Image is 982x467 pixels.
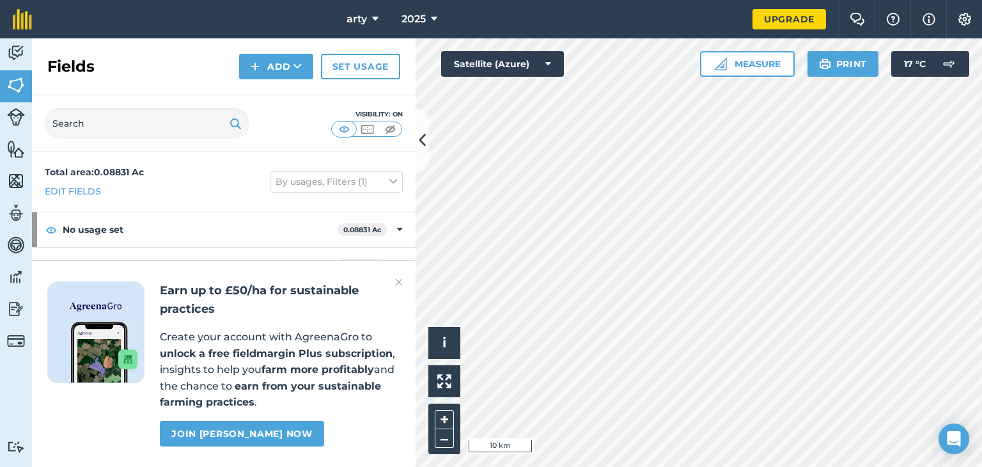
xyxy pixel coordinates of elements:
button: Measure [700,51,795,77]
img: svg+xml;base64,PHN2ZyB4bWxucz0iaHR0cDovL3d3dy53My5vcmcvMjAwMC9zdmciIHdpZHRoPSIxOSIgaGVpZ2h0PSIyNC... [230,116,242,131]
img: svg+xml;base64,PHN2ZyB4bWxucz0iaHR0cDovL3d3dy53My5vcmcvMjAwMC9zdmciIHdpZHRoPSIxNyIgaGVpZ2h0PSIxNy... [923,12,935,27]
img: A question mark icon [885,13,901,26]
h2: Earn up to £50/ha for sustainable practices [160,281,400,319]
img: Four arrows, one pointing top left, one top right, one bottom right and the last bottom left [437,374,451,388]
img: svg+xml;base64,PHN2ZyB4bWxucz0iaHR0cDovL3d3dy53My5vcmcvMjAwMC9zdmciIHdpZHRoPSI1MCIgaGVpZ2h0PSI0MC... [382,123,398,136]
strong: unlock a free fieldmargin Plus subscription [160,347,393,360]
button: i [428,327,460,359]
img: svg+xml;base64,PHN2ZyB4bWxucz0iaHR0cDovL3d3dy53My5vcmcvMjAwMC9zdmciIHdpZHRoPSI1NiIgaGVpZ2h0PSI2MC... [7,171,25,191]
img: A cog icon [957,13,972,26]
img: Two speech bubbles overlapping with the left bubble in the forefront [850,13,865,26]
input: Search [45,108,249,139]
span: 17 ° C [904,51,926,77]
button: By usages, Filters (1) [270,171,403,192]
img: svg+xml;base64,PD94bWwgdmVyc2lvbj0iMS4wIiBlbmNvZGluZz0idXRmLTgiPz4KPCEtLSBHZW5lcmF0b3I6IEFkb2JlIE... [7,441,25,453]
img: svg+xml;base64,PD94bWwgdmVyc2lvbj0iMS4wIiBlbmNvZGluZz0idXRmLTgiPz4KPCEtLSBHZW5lcmF0b3I6IEFkb2JlIE... [7,332,25,350]
a: Upgrade [752,9,826,29]
div: Visibility: On [331,109,403,120]
a: Join [PERSON_NAME] now [160,421,323,447]
strong: 0.08831 Ac [343,225,382,234]
h2: Fields [47,56,95,77]
img: svg+xml;base64,PHN2ZyB4bWxucz0iaHR0cDovL3d3dy53My5vcmcvMjAwMC9zdmciIHdpZHRoPSI1NiIgaGVpZ2h0PSI2MC... [7,75,25,95]
button: + [435,410,454,429]
img: svg+xml;base64,PHN2ZyB4bWxucz0iaHR0cDovL3d3dy53My5vcmcvMjAwMC9zdmciIHdpZHRoPSIxNCIgaGVpZ2h0PSIyNC... [251,59,260,74]
img: Ruler icon [714,58,727,70]
span: i [442,335,446,351]
strong: farm more profitably [261,363,374,376]
img: svg+xml;base64,PD94bWwgdmVyc2lvbj0iMS4wIiBlbmNvZGluZz0idXRmLTgiPz4KPCEtLSBHZW5lcmF0b3I6IEFkb2JlIE... [7,235,25,255]
img: svg+xml;base64,PHN2ZyB4bWxucz0iaHR0cDovL3d3dy53My5vcmcvMjAwMC9zdmciIHdpZHRoPSIyMiIgaGVpZ2h0PSIzMC... [395,274,403,290]
button: Satellite (Azure) [441,51,564,77]
div: Open Intercom Messenger [939,423,969,454]
a: back garden0.01983 Ac [32,248,416,282]
img: svg+xml;base64,PD94bWwgdmVyc2lvbj0iMS4wIiBlbmNvZGluZz0idXRmLTgiPz4KPCEtLSBHZW5lcmF0b3I6IEFkb2JlIE... [936,51,962,77]
button: Add [239,54,313,79]
button: – [435,429,454,448]
img: svg+xml;base64,PD94bWwgdmVyc2lvbj0iMS4wIiBlbmNvZGluZz0idXRmLTgiPz4KPCEtLSBHZW5lcmF0b3I6IEFkb2JlIE... [7,203,25,223]
div: No usage set0.08831 Ac [32,212,416,247]
span: back garden [63,259,121,271]
img: svg+xml;base64,PD94bWwgdmVyc2lvbj0iMS4wIiBlbmNvZGluZz0idXRmLTgiPz4KPCEtLSBHZW5lcmF0b3I6IEFkb2JlIE... [7,299,25,319]
span: 0.01983 Ac [338,259,386,270]
strong: No usage set [63,212,338,247]
p: Create your account with AgreenaGro to , insights to help you and the chance to . [160,329,400,411]
span: arty [347,12,367,27]
img: svg+xml;base64,PHN2ZyB4bWxucz0iaHR0cDovL3d3dy53My5vcmcvMjAwMC9zdmciIHdpZHRoPSI1NiIgaGVpZ2h0PSI2MC... [7,139,25,159]
img: svg+xml;base64,PD94bWwgdmVyc2lvbj0iMS4wIiBlbmNvZGluZz0idXRmLTgiPz4KPCEtLSBHZW5lcmF0b3I6IEFkb2JlIE... [7,108,25,126]
strong: earn from your sustainable farming practices [160,380,381,409]
img: svg+xml;base64,PD94bWwgdmVyc2lvbj0iMS4wIiBlbmNvZGluZz0idXRmLTgiPz4KPCEtLSBHZW5lcmF0b3I6IEFkb2JlIE... [7,44,25,63]
a: Set usage [321,54,400,79]
button: 17 °C [891,51,969,77]
img: svg+xml;base64,PHN2ZyB4bWxucz0iaHR0cDovL3d3dy53My5vcmcvMjAwMC9zdmciIHdpZHRoPSI1MCIgaGVpZ2h0PSI0MC... [359,123,375,136]
img: svg+xml;base64,PD94bWwgdmVyc2lvbj0iMS4wIiBlbmNvZGluZz0idXRmLTgiPz4KPCEtLSBHZW5lcmF0b3I6IEFkb2JlIE... [7,267,25,287]
img: Screenshot of the Gro app [71,322,137,383]
img: svg+xml;base64,PHN2ZyB4bWxucz0iaHR0cDovL3d3dy53My5vcmcvMjAwMC9zdmciIHdpZHRoPSIxOCIgaGVpZ2h0PSIyNC... [45,222,57,237]
a: Edit fields [45,184,101,198]
img: svg+xml;base64,PHN2ZyB4bWxucz0iaHR0cDovL3d3dy53My5vcmcvMjAwMC9zdmciIHdpZHRoPSI1MCIgaGVpZ2h0PSI0MC... [336,123,352,136]
button: Print [807,51,879,77]
strong: Total area : 0.08831 Ac [45,166,144,178]
span: 2025 [401,12,426,27]
img: fieldmargin Logo [13,9,32,29]
img: svg+xml;base64,PHN2ZyB4bWxucz0iaHR0cDovL3d3dy53My5vcmcvMjAwMC9zdmciIHdpZHRoPSIxOSIgaGVpZ2h0PSIyNC... [819,56,831,72]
